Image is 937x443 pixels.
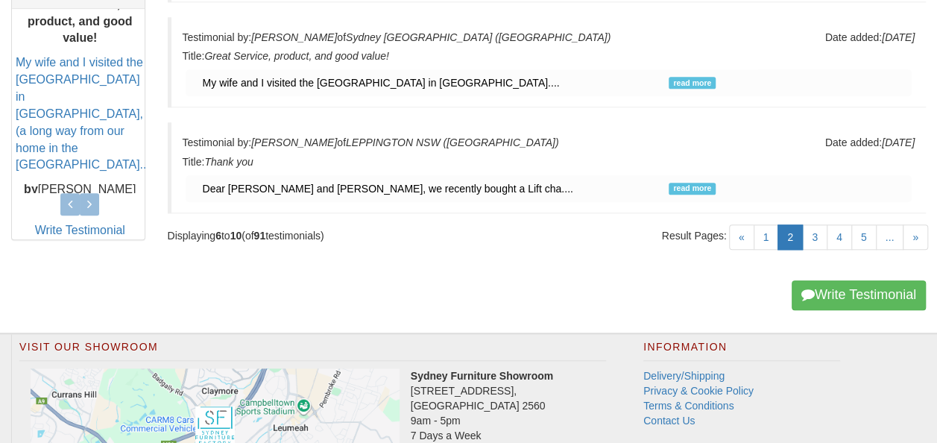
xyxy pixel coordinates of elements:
[346,31,611,43] cite: Sydney [GEOGRAPHIC_DATA] ([GEOGRAPHIC_DATA])
[851,224,877,250] a: 5
[183,32,915,43] h5: Testimonial by: of
[825,32,915,43] span: Date added:
[183,51,915,62] h5: Title:
[35,224,125,236] a: Write Testimonial
[346,136,558,148] cite: LEPPINGTON NSW ([GEOGRAPHIC_DATA])
[19,342,606,361] h2: Visit Our Showroom
[792,280,926,310] a: Write Testimonial
[876,224,904,250] a: ...
[183,137,915,148] h5: Testimonial by: of
[643,400,733,412] a: Terms & Conditions
[192,75,728,90] div: Read more of this testimonial about Great Service, product, and good value! - by Peter
[183,69,915,96] a: My wife and I visited the [GEOGRAPHIC_DATA] in [GEOGRAPHIC_DATA]....read more
[882,31,915,43] cite: [DATE]
[643,370,725,382] a: Delivery/Shipping
[183,157,915,168] h5: Title:
[825,137,915,148] span: Date added:
[192,181,728,196] div: Read more of this testimonial about Thank you - by Noeleen Lowe
[669,183,716,195] span: read more
[251,136,337,148] cite: [PERSON_NAME]
[669,77,716,89] span: read more
[662,228,727,243] span: Result Pages:
[157,228,547,243] div: Displaying to (of testimonials)
[802,224,827,250] a: 3
[643,415,695,427] a: Contact Us
[230,230,242,242] strong: 10
[215,230,221,242] strong: 6
[204,156,253,168] cite: Thank you
[882,136,915,148] cite: [DATE]
[729,224,754,250] a: «
[777,224,803,250] a: 2
[643,342,840,361] h2: Information
[827,224,852,250] a: 4
[411,370,553,382] strong: Sydney Furniture Showroom
[16,181,145,198] p: [PERSON_NAME]
[183,175,915,202] a: Dear [PERSON_NAME] and [PERSON_NAME], we recently bought a Lift cha....read more
[254,230,266,242] strong: 91
[204,50,388,62] cite: Great Service, product, and good value!
[754,224,779,250] a: 1
[16,56,150,171] a: My wife and I visited the [GEOGRAPHIC_DATA] in [GEOGRAPHIC_DATA], (a long way from our home in th...
[24,183,38,195] b: by
[903,224,928,250] a: »
[251,31,337,43] cite: [PERSON_NAME]
[643,385,754,397] a: Privacy & Cookie Policy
